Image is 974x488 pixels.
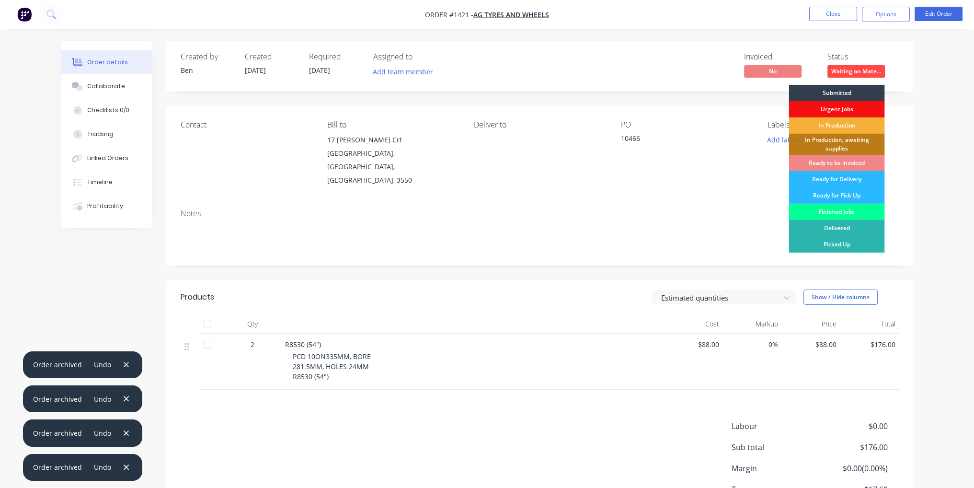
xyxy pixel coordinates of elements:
div: In Production [789,117,884,134]
button: Close [809,7,857,21]
div: Profitability [87,202,123,210]
div: Order archived [33,360,82,370]
div: Price [782,314,841,334]
span: 0% [727,339,778,349]
span: Sub total [732,442,817,453]
div: Urgent Jobs [789,101,884,117]
button: Undo [89,358,116,371]
div: Order archived [33,462,82,472]
div: Bill to [327,120,458,129]
div: Tracking [87,130,114,139]
button: Checklists 0/0 [61,98,152,122]
div: Order archived [33,394,82,404]
button: Add labels [762,133,806,146]
div: Linked Orders [87,154,128,163]
button: Undo [89,461,116,474]
span: R8530 (54") [285,340,321,349]
button: Waiting on Mate... [827,65,885,80]
button: Linked Orders [61,146,152,170]
div: Ready for Delivery [789,171,884,187]
div: Collaborate [87,82,125,91]
span: [DATE] [309,66,330,75]
div: Order archived [33,428,82,438]
button: Tracking [61,122,152,146]
div: Markup [723,314,782,334]
div: Deliver to [474,120,605,129]
span: $88.00 [786,339,837,349]
button: Undo [89,427,116,440]
span: Margin [732,463,817,474]
div: Assigned to [373,52,469,61]
button: Options [862,7,910,22]
span: 2 [251,339,254,349]
div: 10466 [621,133,741,147]
button: Order details [61,50,152,74]
span: $0.00 [816,420,887,432]
div: PO [621,120,752,129]
div: Delivered [789,220,884,236]
div: Contact [181,120,312,129]
div: Ben [181,65,233,75]
div: Labels [768,120,899,129]
div: Timeline [87,178,113,186]
div: Ready for Pick Up [789,187,884,204]
div: Created by [181,52,233,61]
span: $176.00 [844,339,895,349]
div: 17 [PERSON_NAME] Crt[GEOGRAPHIC_DATA], [GEOGRAPHIC_DATA], [GEOGRAPHIC_DATA], 3550 [327,133,458,187]
div: Products [181,291,214,303]
div: Status [827,52,899,61]
button: Undo [89,392,116,405]
div: Qty [224,314,281,334]
button: Add team member [367,65,438,78]
div: Order details [87,58,128,67]
img: Factory [17,7,32,22]
span: $88.00 [668,339,720,349]
span: Order #1421 - [425,10,473,19]
button: Collaborate [61,74,152,98]
a: AG Tyres and Wheels [473,10,549,19]
span: [DATE] [245,66,266,75]
span: Labour [732,420,817,432]
div: Cost [665,314,723,334]
span: Waiting on Mate... [827,65,885,77]
button: Profitability [61,194,152,218]
button: Timeline [61,170,152,194]
div: Submitted [789,85,884,101]
button: Edit Order [915,7,963,21]
div: Required [309,52,362,61]
span: PCD 10ON335MM, BORE 281.5MM, HOLES 24MM R8530 (54") [293,352,371,381]
div: Picked Up [789,236,884,253]
div: Notes [181,209,899,218]
div: Invoiced [744,52,816,61]
div: Created [245,52,298,61]
button: Add team member [373,65,438,78]
div: [GEOGRAPHIC_DATA], [GEOGRAPHIC_DATA], [GEOGRAPHIC_DATA], 3550 [327,147,458,187]
div: Ready to be invoiced [789,155,884,171]
div: 17 [PERSON_NAME] Crt [327,133,458,147]
div: In Production, awaiting supplies [789,134,884,155]
span: $0.00 ( 0.00 %) [816,463,887,474]
div: Checklists 0/0 [87,106,129,115]
div: Finished Jobs [789,204,884,220]
span: $176.00 [816,442,887,453]
span: No [744,65,802,77]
